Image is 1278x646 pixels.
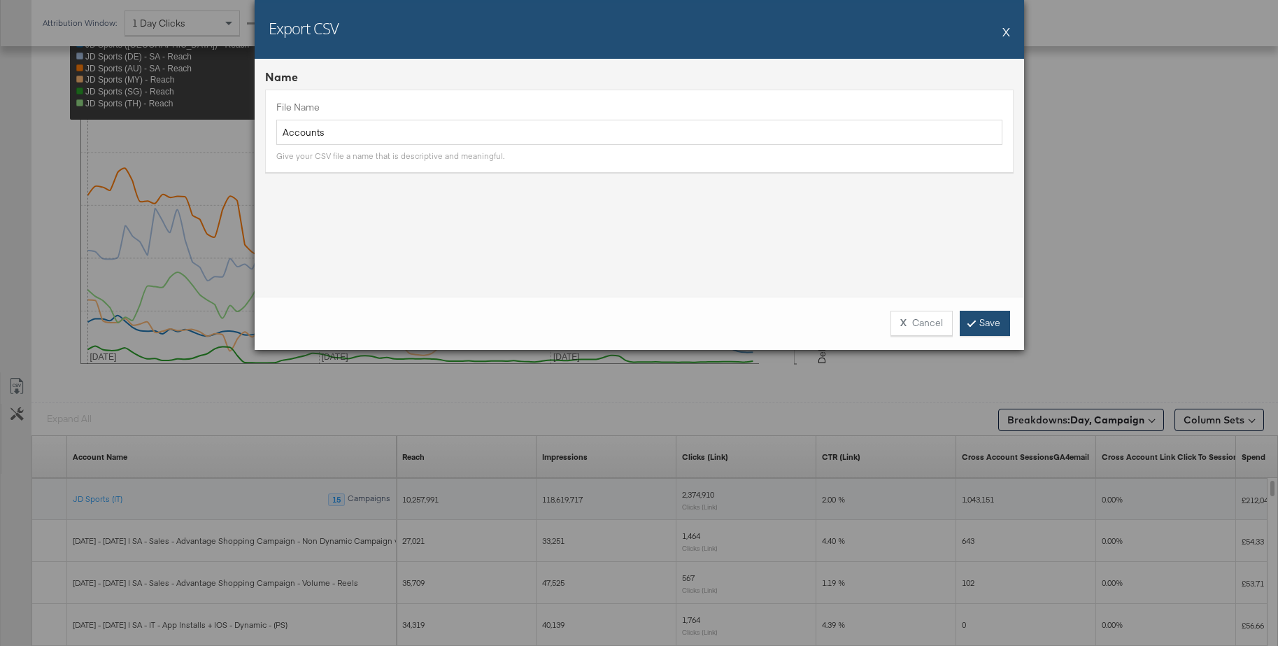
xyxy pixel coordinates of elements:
[890,311,953,336] button: XCancel
[269,17,339,38] h2: Export CSV
[960,311,1010,336] a: Save
[276,150,504,162] div: Give your CSV file a name that is descriptive and meaningful.
[265,69,1014,85] div: Name
[900,316,907,330] strong: X
[1002,17,1010,45] button: X
[276,101,1002,114] label: File Name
